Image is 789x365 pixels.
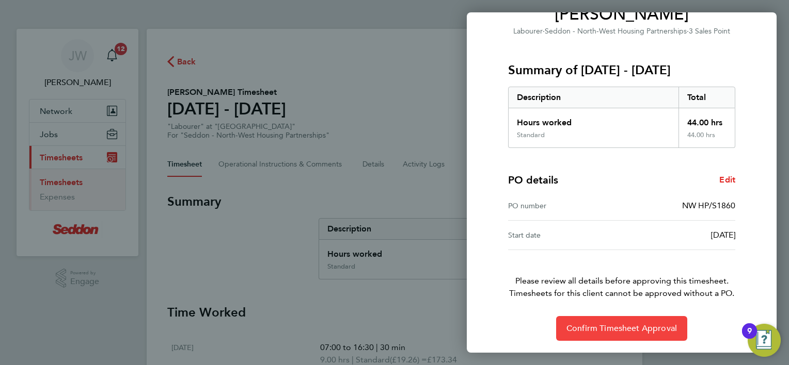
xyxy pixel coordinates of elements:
[719,174,735,186] a: Edit
[678,108,735,131] div: 44.00 hrs
[543,27,545,36] span: ·
[508,173,558,187] h4: PO details
[748,324,781,357] button: Open Resource Center, 9 new notifications
[513,27,543,36] span: Labourer
[622,229,735,241] div: [DATE]
[508,62,735,78] h3: Summary of [DATE] - [DATE]
[545,27,687,36] span: Seddon - North-West Housing Partnerships
[508,4,735,25] span: [PERSON_NAME]
[678,131,735,147] div: 44.00 hrs
[566,323,677,334] span: Confirm Timesheet Approval
[719,175,735,185] span: Edit
[509,87,678,108] div: Description
[556,316,687,341] button: Confirm Timesheet Approval
[496,287,748,300] span: Timesheets for this client cannot be approved without a PO.
[687,27,689,36] span: ·
[747,331,752,344] div: 9
[496,250,748,300] p: Please review all details before approving this timesheet.
[678,87,735,108] div: Total
[682,201,735,210] span: NW HP/S1860
[509,108,678,131] div: Hours worked
[517,131,545,139] div: Standard
[689,27,730,36] span: 3 Sales Point
[508,229,622,241] div: Start date
[508,87,735,148] div: Summary of 18 - 24 Aug 2025
[508,200,622,212] div: PO number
